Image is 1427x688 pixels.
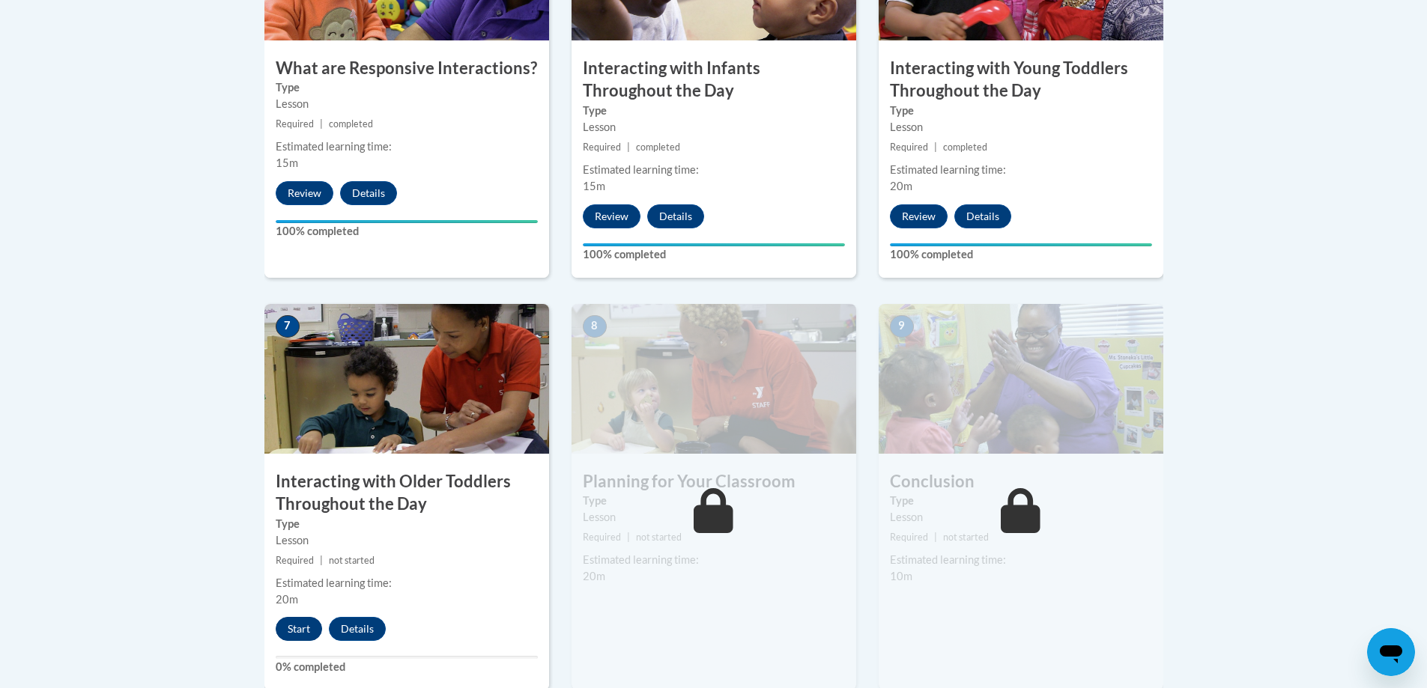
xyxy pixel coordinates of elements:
span: 15m [583,180,605,192]
span: 7 [276,315,300,338]
button: Details [329,617,386,641]
img: Course Image [264,304,549,454]
span: Required [890,141,928,153]
span: | [934,532,937,543]
div: Estimated learning time: [890,162,1152,178]
div: Your progress [276,220,538,223]
div: Lesson [276,96,538,112]
label: Type [890,103,1152,119]
span: not started [329,555,375,566]
div: Estimated learning time: [583,552,845,568]
label: Type [276,516,538,532]
div: Your progress [583,243,845,246]
span: Required [890,532,928,543]
span: not started [636,532,682,543]
span: 8 [583,315,607,338]
label: 100% completed [276,223,538,240]
span: | [320,555,323,566]
label: Type [890,493,1152,509]
img: Course Image [572,304,856,454]
label: 100% completed [890,246,1152,263]
h3: Conclusion [879,470,1163,493]
span: 15m [276,156,298,169]
button: Review [276,181,333,205]
div: Estimated learning time: [890,552,1152,568]
span: Required [276,118,314,130]
span: completed [636,141,680,153]
label: Type [276,79,538,96]
button: Review [890,204,948,228]
span: completed [943,141,987,153]
span: 20m [583,570,605,582]
label: 100% completed [583,246,845,263]
label: Type [583,103,845,119]
span: 20m [890,180,912,192]
span: not started [943,532,989,543]
span: | [627,532,630,543]
span: | [934,141,937,153]
div: Lesson [583,509,845,526]
span: Required [583,532,621,543]
span: | [320,118,323,130]
div: Lesson [890,119,1152,136]
div: Estimated learning time: [276,575,538,591]
h3: Interacting with Older Toddlers Throughout the Day [264,470,549,517]
span: Required [583,141,621,153]
button: Review [583,204,640,228]
span: Required [276,555,314,566]
button: Details [340,181,397,205]
h3: What are Responsive Interactions? [264,57,549,80]
button: Details [647,204,704,228]
label: 0% completed [276,659,538,675]
h3: Planning for Your Classroom [572,470,856,493]
div: Your progress [890,243,1152,246]
div: Lesson [890,509,1152,526]
button: Details [954,204,1011,228]
div: Lesson [583,119,845,136]
label: Type [583,493,845,509]
span: 20m [276,593,298,606]
span: 9 [890,315,914,338]
div: Estimated learning time: [583,162,845,178]
button: Start [276,617,322,641]
iframe: Button to launch messaging window [1367,628,1415,676]
div: Estimated learning time: [276,138,538,155]
span: 10m [890,570,912,582]
div: Lesson [276,532,538,549]
h3: Interacting with Infants Throughout the Day [572,57,856,103]
span: | [627,141,630,153]
span: completed [329,118,373,130]
img: Course Image [879,304,1163,454]
h3: Interacting with Young Toddlers Throughout the Day [879,57,1163,103]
